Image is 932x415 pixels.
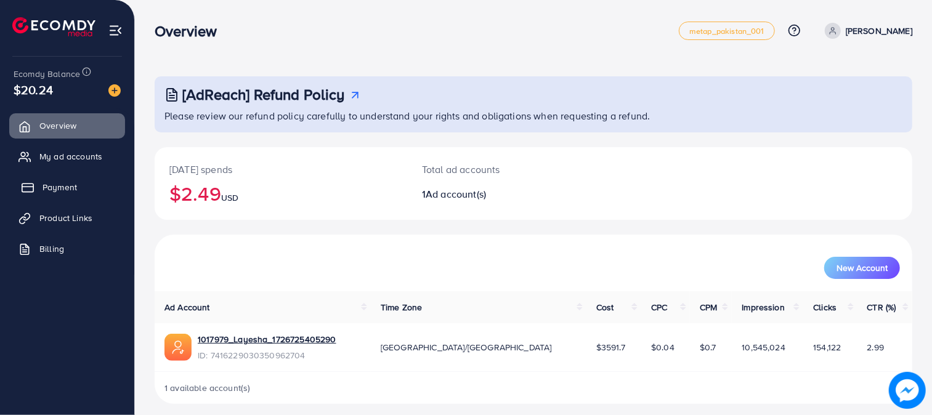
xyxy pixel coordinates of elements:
img: menu [108,23,123,38]
p: [DATE] spends [169,162,392,177]
span: $20.24 [14,81,53,99]
img: logo [12,17,95,36]
p: Please review our refund policy carefully to understand your rights and obligations when requesti... [164,108,905,123]
span: Cost [596,301,614,313]
span: Impression [742,301,785,313]
span: [GEOGRAPHIC_DATA]/[GEOGRAPHIC_DATA] [381,341,552,353]
span: My ad accounts [39,150,102,163]
h2: $2.49 [169,182,392,205]
a: [PERSON_NAME] [820,23,912,39]
img: image [889,372,925,408]
button: New Account [824,257,900,279]
h3: [AdReach] Refund Policy [182,86,345,103]
span: Product Links [39,212,92,224]
span: $3591.7 [596,341,625,353]
span: Ad Account [164,301,210,313]
a: Billing [9,236,125,261]
span: Overview [39,119,76,132]
span: Time Zone [381,301,422,313]
span: CPC [651,301,667,313]
span: Billing [39,243,64,255]
span: New Account [837,264,888,272]
span: metap_pakistan_001 [689,27,764,35]
span: Payment [43,181,77,193]
span: 1 available account(s) [164,382,251,394]
span: 10,545,024 [742,341,785,353]
a: metap_pakistan_001 [679,22,775,40]
a: 1017979_Layesha_1726725405290 [198,333,336,345]
p: [PERSON_NAME] [846,23,912,38]
span: Clicks [813,301,837,313]
a: My ad accounts [9,144,125,169]
span: Ecomdy Balance [14,68,80,80]
h3: Overview [155,22,227,40]
span: ID: 7416229030350962704 [198,349,336,361]
a: Overview [9,113,125,138]
img: image [108,84,121,97]
span: CPM [700,301,717,313]
span: $0.04 [651,341,675,353]
a: Product Links [9,206,125,230]
img: ic-ads-acc.e4c84228.svg [164,334,192,361]
p: Total ad accounts [422,162,582,177]
span: USD [221,191,238,204]
span: 2.99 [867,341,885,353]
span: CTR (%) [867,301,896,313]
span: 154,122 [813,341,841,353]
span: Ad account(s) [426,187,486,201]
span: $0.7 [700,341,716,353]
h2: 1 [422,188,582,200]
a: Payment [9,175,125,199]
